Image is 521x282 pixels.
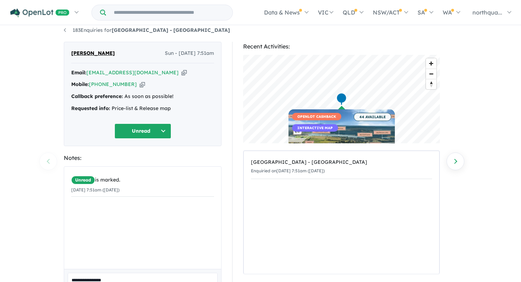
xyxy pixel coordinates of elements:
[354,113,391,121] span: 44 AVAILABLE
[336,93,347,106] div: Map marker
[292,113,341,120] span: OPENLOT CASHBACK
[89,81,137,87] a: [PHONE_NUMBER]
[71,81,89,87] strong: Mobile:
[71,69,86,76] strong: Email:
[71,176,214,184] div: is marked.
[71,104,214,113] div: Price-list & Release map
[71,49,115,58] span: [PERSON_NAME]
[10,8,69,17] img: Openlot PRO Logo White
[426,79,436,89] button: Reset bearing to north
[426,58,436,69] button: Zoom in
[64,26,457,35] nav: breadcrumb
[71,92,214,101] div: As soon as possible!
[165,49,214,58] span: Sun - [DATE] 7:51am
[243,55,440,143] canvas: Map
[251,155,432,179] a: [GEOGRAPHIC_DATA] - [GEOGRAPHIC_DATA]Enquiried on[DATE] 7:51am ([DATE])
[112,27,230,33] strong: [GEOGRAPHIC_DATA] - [GEOGRAPHIC_DATA]
[181,69,187,76] button: Copy
[426,69,436,79] button: Zoom out
[114,123,171,139] button: Unread
[107,5,231,20] input: Try estate name, suburb, builder or developer
[71,176,95,184] span: Unread
[472,9,502,16] span: northqua...
[243,42,440,51] div: Recent Activities:
[71,105,110,111] strong: Requested info:
[71,93,123,99] strong: Callback preference:
[251,158,432,167] div: [GEOGRAPHIC_DATA] - [GEOGRAPHIC_DATA]
[71,187,119,192] small: [DATE] 7:51am ([DATE])
[251,168,325,173] small: Enquiried on [DATE] 7:51am ([DATE])
[140,81,145,88] button: Copy
[86,69,179,76] a: [EMAIL_ADDRESS][DOMAIN_NAME]
[288,109,395,168] a: OPENLOT CASHBACKINTERACTIVE MAP 44 AVAILABLE
[64,153,222,163] div: Notes:
[292,124,338,132] span: INTERACTIVE MAP
[64,27,230,33] a: 183Enquiries for[GEOGRAPHIC_DATA] - [GEOGRAPHIC_DATA]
